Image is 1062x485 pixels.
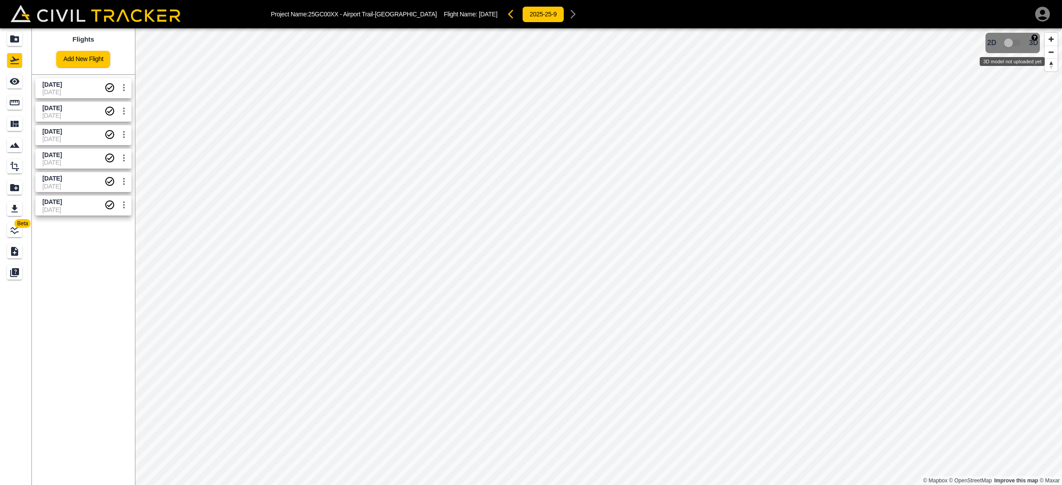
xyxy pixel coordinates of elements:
span: 2D [987,39,996,47]
button: Zoom out [1045,46,1058,58]
p: Flight Name: [444,11,497,18]
img: Civil Tracker [11,5,181,23]
a: Mapbox [923,477,947,484]
canvas: Map [135,28,1062,485]
button: 2025-25-9 [522,6,564,23]
span: 3D model not uploaded yet [1000,35,1026,51]
button: Zoom in [1045,33,1058,46]
a: OpenStreetMap [949,477,992,484]
p: Project Name: 25GC00XX - Airport Trail-[GEOGRAPHIC_DATA] [271,11,437,18]
a: Maxar [1039,477,1060,484]
button: Reset bearing to north [1045,58,1058,71]
div: 3D model not uploaded yet [980,57,1045,66]
span: 3D [1029,39,1038,47]
span: [DATE] [479,11,497,18]
a: Map feedback [994,477,1038,484]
